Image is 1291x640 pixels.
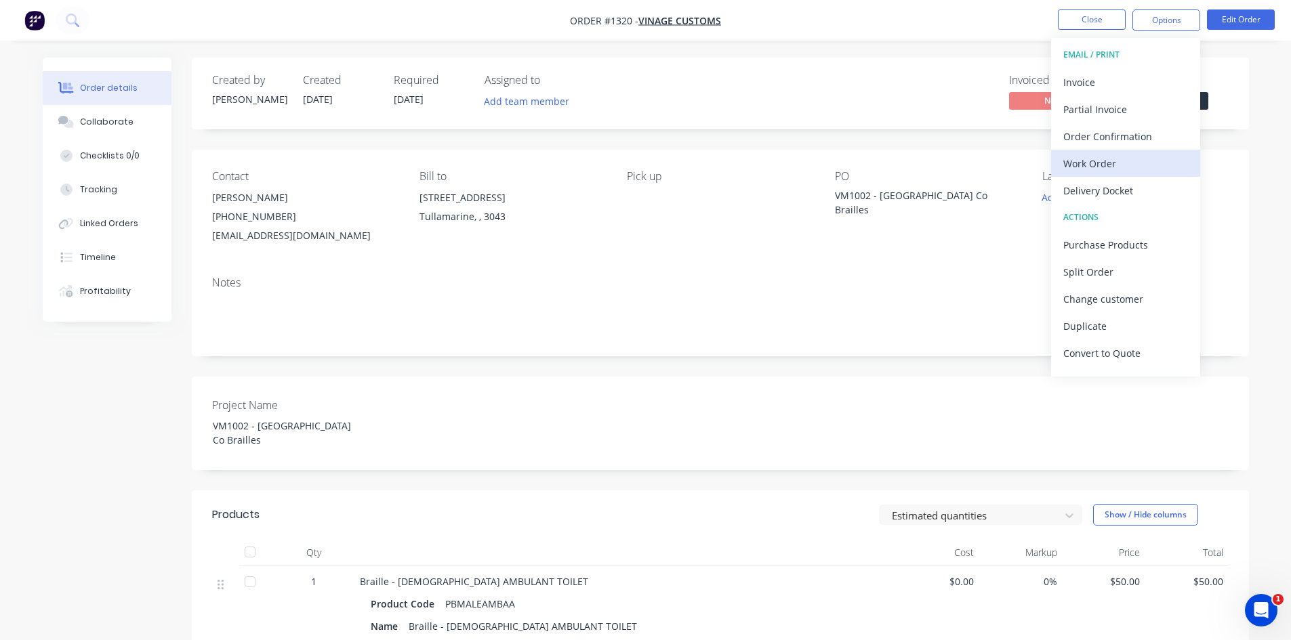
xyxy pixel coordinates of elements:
div: [PERSON_NAME] [212,188,398,207]
div: VM1002 - [GEOGRAPHIC_DATA] Co Brailles [835,188,1004,217]
div: PO [835,170,1021,183]
div: [EMAIL_ADDRESS][DOMAIN_NAME] [212,226,398,245]
div: [STREET_ADDRESS]Tullamarine, , 3043 [419,188,605,232]
button: Edit Order [1207,9,1275,30]
div: Duplicate [1063,316,1188,336]
div: Notes [212,276,1229,289]
div: [PERSON_NAME] [212,92,287,106]
div: Total [1145,539,1229,566]
div: Cost [897,539,980,566]
div: [STREET_ADDRESS] [419,188,605,207]
div: Profitability [80,285,131,297]
div: Product Code [371,594,440,614]
button: Add team member [485,92,577,110]
button: Show / Hide columns [1093,504,1198,526]
button: Timeline [43,240,171,274]
div: Partial Invoice [1063,100,1188,119]
div: Invoiced [1009,74,1111,87]
button: Profitability [43,274,171,308]
div: Invoice [1063,72,1188,92]
span: No [1009,92,1090,109]
button: Add labels [1035,188,1097,207]
div: Braille - [DEMOGRAPHIC_DATA] AMBULANT TOILET [403,616,642,636]
button: Close [1058,9,1126,30]
button: Tracking [43,173,171,207]
div: Order details [80,82,138,94]
div: Qty [273,539,354,566]
div: Pick up [627,170,813,183]
div: PBMALEAMBAA [440,594,520,614]
div: ACTIONS [1063,209,1188,226]
div: Convert to Quote [1063,343,1188,363]
div: Name [371,616,403,636]
button: Order details [43,71,171,105]
span: 1 [1273,594,1284,605]
div: Created by [212,74,287,87]
a: Vinage Customs [638,14,721,27]
span: Braille - [DEMOGRAPHIC_DATA] AMBULANT TOILET [360,575,588,588]
div: Assigned to [485,74,620,87]
span: $0.00 [902,574,975,589]
div: Tracking [80,184,117,196]
button: Collaborate [43,105,171,139]
div: [PERSON_NAME][PHONE_NUMBER][EMAIL_ADDRESS][DOMAIN_NAME] [212,188,398,245]
img: Factory [24,10,45,30]
span: [DATE] [303,93,333,106]
span: $50.00 [1068,574,1141,589]
div: Purchase Products [1063,235,1188,255]
div: Checklists 0/0 [80,150,140,162]
span: $50.00 [1151,574,1223,589]
div: Work Order [1063,154,1188,173]
span: 0% [985,574,1057,589]
div: Tullamarine, , 3043 [419,207,605,226]
button: Linked Orders [43,207,171,240]
div: Markup [979,539,1063,566]
span: 1 [311,574,316,589]
button: Add team member [476,92,576,110]
div: Products [212,507,260,523]
div: [PHONE_NUMBER] [212,207,398,226]
div: Collaborate [80,116,134,128]
div: Order Confirmation [1063,127,1188,146]
button: Options [1132,9,1200,31]
button: Checklists 0/0 [43,139,171,173]
div: Required [394,74,468,87]
div: Timeline [80,251,116,263]
div: Linked Orders [80,217,138,230]
div: Labels [1042,170,1228,183]
div: Archive [1063,370,1188,390]
div: Price [1063,539,1146,566]
div: Created [303,74,377,87]
div: Delivery Docket [1063,181,1188,200]
div: Split Order [1063,262,1188,282]
div: VM1002 - [GEOGRAPHIC_DATA] Co Brailles [202,416,371,450]
div: Change customer [1063,289,1188,309]
div: Contact [212,170,398,183]
span: Order #1320 - [570,14,638,27]
div: EMAIL / PRINT [1063,46,1188,64]
div: Bill to [419,170,605,183]
span: [DATE] [394,93,424,106]
label: Project Name [212,397,382,413]
iframe: Intercom live chat [1245,594,1277,626]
